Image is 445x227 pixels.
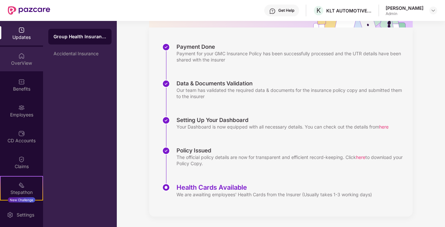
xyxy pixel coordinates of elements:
[18,27,25,33] img: svg+xml;base64,PHN2ZyBpZD0iVXBkYXRlZCIgeG1sbnM9Imh0dHA6Ly93d3cudzMub3JnLzIwMDAvc3ZnIiB3aWR0aD0iMj...
[386,11,423,16] div: Admin
[176,116,389,124] div: Setting Up Your Dashboard
[1,189,42,196] div: Stepathon
[176,87,406,99] div: Our team has validated the required data & documents for the insurance policy copy and submitted ...
[176,183,372,191] div: Health Cards Available
[15,212,36,218] div: Settings
[356,154,365,160] span: here
[162,43,170,51] img: svg+xml;base64,PHN2ZyBpZD0iU3RlcC1Eb25lLTMyeDMyIiB4bWxucz0iaHR0cDovL3d3dy53My5vcmcvMjAwMC9zdmciIH...
[386,5,423,11] div: [PERSON_NAME]
[316,7,321,14] span: K
[176,191,372,198] div: We are awaiting employees' Health Cards from the Insurer (Usually takes 1-3 working days)
[18,53,25,59] img: svg+xml;base64,PHN2ZyBpZD0iSG9tZSIgeG1sbnM9Imh0dHA6Ly93d3cudzMub3JnLzIwMDAvc3ZnIiB3aWR0aD0iMjAiIG...
[176,124,389,130] div: Your Dashboard is now equipped with all necessary details. You can check out the details from
[278,8,294,13] div: Get Help
[18,156,25,163] img: svg+xml;base64,PHN2ZyBpZD0iQ2xhaW0iIHhtbG5zPSJodHRwOi8vd3d3LnczLm9yZy8yMDAwL3N2ZyIgd2lkdGg9IjIwIi...
[162,147,170,155] img: svg+xml;base64,PHN2ZyBpZD0iU3RlcC1Eb25lLTMyeDMyIiB4bWxucz0iaHR0cDovL3d3dy53My5vcmcvMjAwMC9zdmciIH...
[8,197,35,202] div: New Challenge
[431,8,436,13] img: svg+xml;base64,PHN2ZyBpZD0iRHJvcGRvd24tMzJ4MzIiIHhtbG5zPSJodHRwOi8vd3d3LnczLm9yZy8yMDAwL3N2ZyIgd2...
[54,33,106,40] div: Group Health Insurance
[162,183,170,191] img: svg+xml;base64,PHN2ZyBpZD0iU3RlcC1BY3RpdmUtMzJ4MzIiIHhtbG5zPSJodHRwOi8vd3d3LnczLm9yZy8yMDAwL3N2Zy...
[7,212,13,218] img: svg+xml;base64,PHN2ZyBpZD0iU2V0dGluZy0yMHgyMCIgeG1sbnM9Imh0dHA6Ly93d3cudzMub3JnLzIwMDAvc3ZnIiB3aW...
[176,50,406,63] div: Payment for your GMC Insurance Policy has been successfully processed and the UTR details have be...
[176,43,406,50] div: Payment Done
[379,124,389,130] span: here
[326,8,372,14] div: KLT AUTOMOTIVE AND TUBULAR PRODUCTS LTD
[18,130,25,137] img: svg+xml;base64,PHN2ZyBpZD0iQ0RfQWNjb3VudHMiIGRhdGEtbmFtZT0iQ0QgQWNjb3VudHMiIHhtbG5zPSJodHRwOi8vd3...
[18,182,25,188] img: svg+xml;base64,PHN2ZyB4bWxucz0iaHR0cDovL3d3dy53My5vcmcvMjAwMC9zdmciIHdpZHRoPSIyMSIgaGVpZ2h0PSIyMC...
[18,104,25,111] img: svg+xml;base64,PHN2ZyBpZD0iRW1wbG95ZWVzIiB4bWxucz0iaHR0cDovL3d3dy53My5vcmcvMjAwMC9zdmciIHdpZHRoPS...
[176,154,406,166] div: The official policy details are now for transparent and efficient record-keeping. Click to downlo...
[54,51,106,56] div: Accidental Insurance
[176,80,406,87] div: Data & Documents Validation
[269,8,276,14] img: svg+xml;base64,PHN2ZyBpZD0iSGVscC0zMngzMiIgeG1sbnM9Imh0dHA6Ly93d3cudzMub3JnLzIwMDAvc3ZnIiB3aWR0aD...
[8,6,50,15] img: New Pazcare Logo
[18,79,25,85] img: svg+xml;base64,PHN2ZyBpZD0iQmVuZWZpdHMiIHhtbG5zPSJodHRwOi8vd3d3LnczLm9yZy8yMDAwL3N2ZyIgd2lkdGg9Ij...
[162,116,170,124] img: svg+xml;base64,PHN2ZyBpZD0iU3RlcC1Eb25lLTMyeDMyIiB4bWxucz0iaHR0cDovL3d3dy53My5vcmcvMjAwMC9zdmciIH...
[162,80,170,88] img: svg+xml;base64,PHN2ZyBpZD0iU3RlcC1Eb25lLTMyeDMyIiB4bWxucz0iaHR0cDovL3d3dy53My5vcmcvMjAwMC9zdmciIH...
[176,147,406,154] div: Policy Issued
